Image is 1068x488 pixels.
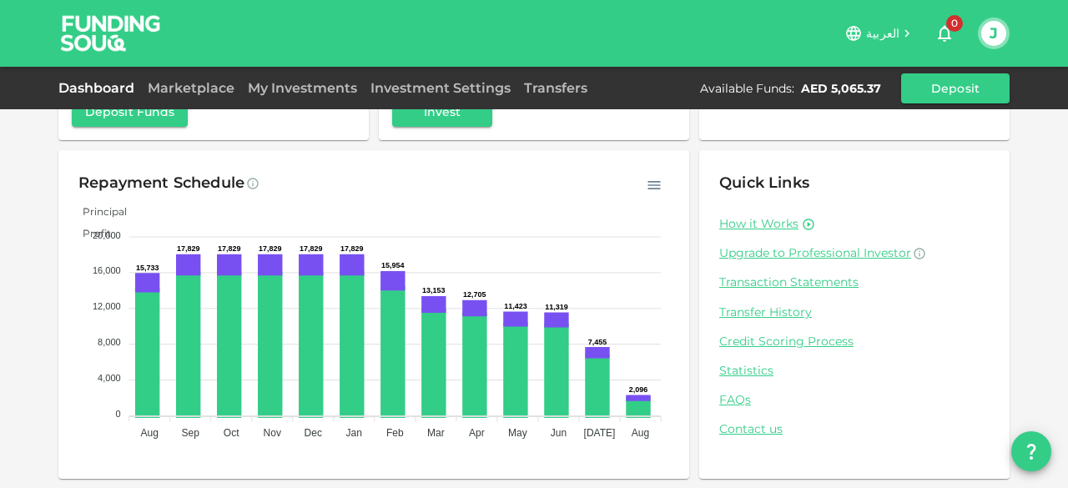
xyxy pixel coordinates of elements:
tspan: 4,000 [98,373,121,383]
a: Transfers [517,80,594,96]
button: question [1011,431,1051,471]
tspan: 12,000 [93,301,121,311]
a: Transaction Statements [719,274,990,290]
button: Deposit Funds [72,97,188,127]
div: AED 5,065.37 [801,80,881,97]
tspan: Nov [264,427,281,439]
a: My Investments [241,80,364,96]
tspan: Aug [632,427,649,439]
a: Marketplace [141,80,241,96]
tspan: May [508,427,527,439]
button: J [981,21,1006,46]
tspan: [DATE] [584,427,616,439]
button: 0 [928,17,961,50]
span: Quick Links [719,174,809,192]
a: Transfer History [719,304,990,320]
a: Dashboard [58,80,141,96]
a: Investment Settings [364,80,517,96]
tspan: Apr [469,427,485,439]
tspan: Mar [427,427,445,439]
tspan: 0 [116,409,121,419]
span: العربية [866,26,899,41]
div: Repayment Schedule [78,170,244,197]
tspan: Dec [305,427,322,439]
tspan: Aug [140,427,158,439]
a: Upgrade to Professional Investor [719,245,990,261]
tspan: Sep [182,427,200,439]
button: Deposit [901,73,1010,103]
tspan: 8,000 [98,337,121,347]
tspan: 20,000 [93,230,121,240]
tspan: Oct [224,427,239,439]
a: FAQs [719,392,990,408]
span: Profit [70,227,111,239]
button: Invest [392,97,492,127]
span: Principal [70,205,127,218]
tspan: Feb [386,427,404,439]
tspan: Jun [551,427,567,439]
a: Contact us [719,421,990,437]
tspan: 16,000 [93,265,121,275]
a: Statistics [719,363,990,379]
span: Upgrade to Professional Investor [719,245,911,260]
span: 0 [946,15,963,32]
tspan: Jan [346,427,362,439]
a: How it Works [719,216,798,232]
a: Credit Scoring Process [719,334,990,350]
div: Available Funds : [700,80,794,97]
